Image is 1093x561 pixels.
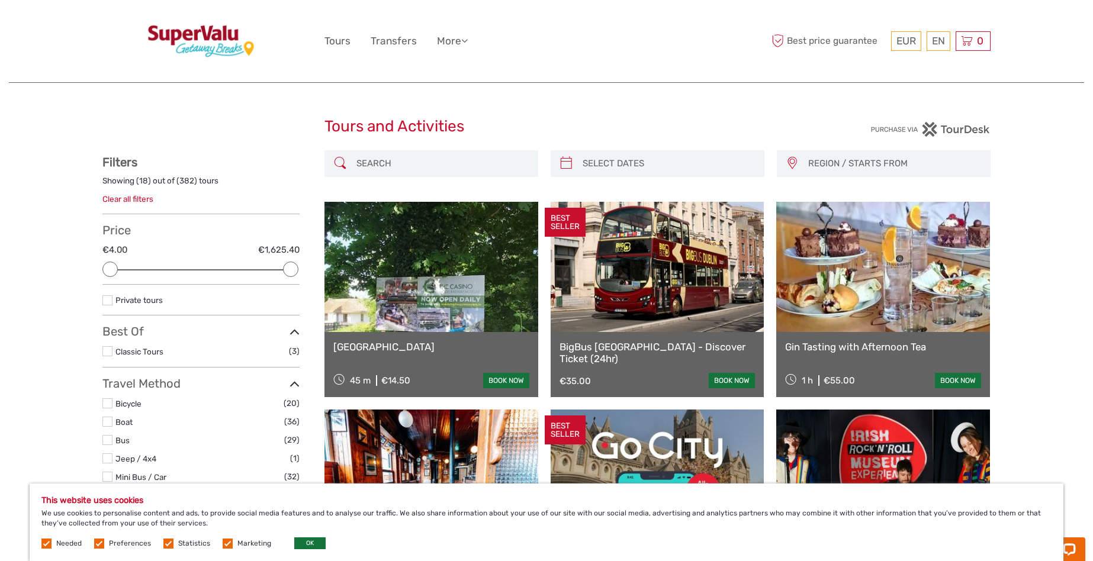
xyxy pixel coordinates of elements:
[115,347,163,356] a: Classic Tours
[545,415,586,445] div: BEST SELLER
[102,175,300,194] div: Showing ( ) out of ( ) tours
[178,539,210,549] label: Statistics
[102,155,137,169] strong: Filters
[139,175,148,186] label: 18
[115,436,130,445] a: Bus
[30,483,1063,561] div: We use cookies to personalise content and ads, to provide social media features and to analyse ou...
[102,324,300,338] h3: Best Of
[115,454,156,463] a: Jeep / 4x4
[115,417,133,427] a: Boat
[935,373,981,388] a: book now
[179,175,194,186] label: 382
[41,495,1052,505] h5: This website uses cookies
[324,33,351,50] a: Tours
[437,33,468,50] a: More
[115,472,166,482] a: Mini Bus / Car
[545,208,586,237] div: BEST SELLER
[115,295,163,305] a: Private tours
[870,122,991,137] img: PurchaseViaTourDesk.png
[136,18,150,33] button: Open LiveChat chat widget
[284,415,300,428] span: (36)
[102,376,300,391] h3: Travel Method
[102,194,153,204] a: Clear all filters
[141,9,261,73] img: 3600-e7bc17d6-e64c-40d4-9707-750177adace4_logo_big.jpg
[284,433,300,447] span: (29)
[824,375,855,386] div: €55.00
[769,31,888,51] span: Best price guarantee
[802,375,813,386] span: 1 h
[803,154,985,173] button: REGION / STARTS FROM
[258,244,300,256] label: €1,625.40
[371,33,417,50] a: Transfers
[560,341,756,365] a: BigBus [GEOGRAPHIC_DATA] - Discover Ticket (24hr)
[927,31,950,51] div: EN
[333,341,529,353] a: [GEOGRAPHIC_DATA]
[237,539,271,549] label: Marketing
[483,373,529,388] a: book now
[115,399,142,408] a: Bicycle
[896,35,916,47] span: EUR
[284,470,300,483] span: (32)
[294,537,326,549] button: OK
[350,375,371,386] span: 45 m
[17,21,134,30] p: Chat now
[381,375,410,386] div: €14.50
[785,341,981,353] a: Gin Tasting with Afternoon Tea
[578,153,758,174] input: SELECT DATES
[109,539,151,549] label: Preferences
[56,539,82,549] label: Needed
[290,452,300,465] span: (1)
[975,35,985,47] span: 0
[560,376,591,386] div: €35.00
[284,396,300,410] span: (20)
[102,244,127,256] label: €4.00
[102,223,300,237] h3: Price
[352,153,532,174] input: SEARCH
[324,117,769,136] h1: Tours and Activities
[289,344,300,358] span: (3)
[709,373,755,388] a: book now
